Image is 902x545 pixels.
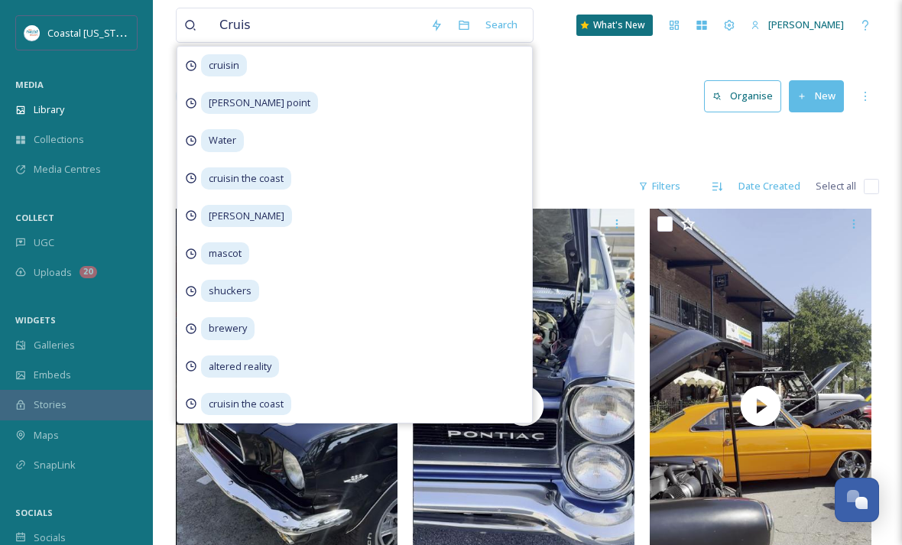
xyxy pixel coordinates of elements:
[34,338,75,352] span: Galleries
[201,205,292,227] span: [PERSON_NAME]
[15,314,56,326] span: WIDGETS
[201,355,279,378] span: altered reality
[47,25,135,40] span: Coastal [US_STATE]
[201,167,291,190] span: cruisin the coast
[15,212,54,223] span: COLLECT
[15,79,44,90] span: MEDIA
[34,102,64,117] span: Library
[704,80,781,112] button: Organise
[768,18,844,31] span: [PERSON_NAME]
[201,242,249,264] span: mascot
[24,25,40,41] img: download%20%281%29.jpeg
[789,80,844,112] button: New
[212,8,423,42] input: Search your library
[201,129,244,151] span: Water
[816,179,856,193] span: Select all
[34,132,84,147] span: Collections
[34,428,59,443] span: Maps
[34,235,54,250] span: UGC
[34,265,72,280] span: Uploads
[201,317,255,339] span: brewery
[34,530,66,545] span: Socials
[15,507,53,518] span: SOCIALS
[201,393,291,415] span: cruisin the coast
[478,10,525,40] div: Search
[201,54,247,76] span: cruisin
[576,15,653,36] a: What's New
[743,10,852,40] a: [PERSON_NAME]
[79,266,97,278] div: 20
[731,171,808,201] div: Date Created
[201,280,259,302] span: shuckers
[34,397,67,412] span: Stories
[34,368,71,382] span: Embeds
[201,92,318,114] span: [PERSON_NAME] point
[34,162,101,177] span: Media Centres
[631,171,688,201] div: Filters
[835,478,879,522] button: Open Chat
[34,458,76,472] span: SnapLink
[176,179,206,193] span: 12 file s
